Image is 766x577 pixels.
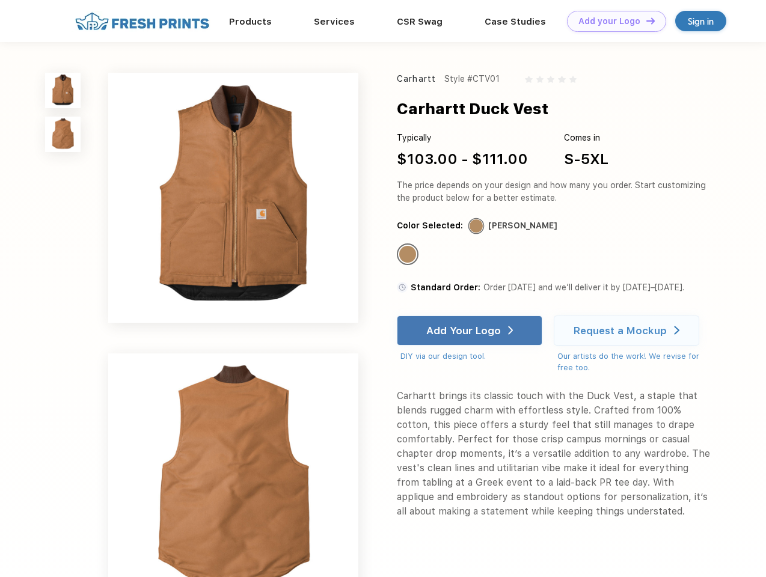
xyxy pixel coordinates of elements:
div: Carhartt Duck Vest [397,97,548,120]
div: Color Selected: [397,219,463,232]
img: gray_star.svg [536,76,544,83]
img: white arrow [674,326,679,335]
div: Sign in [688,14,714,28]
div: Style #CTV01 [444,73,500,85]
div: Request a Mockup [574,325,667,337]
div: DIY via our design tool. [400,350,542,362]
img: standard order [397,282,408,293]
img: gray_star.svg [525,76,532,83]
div: Carhartt Brown [399,246,416,263]
img: gray_star.svg [569,76,577,83]
img: func=resize&h=640 [108,73,358,323]
img: fo%20logo%202.webp [72,11,213,32]
div: Comes in [564,132,608,144]
span: Standard Order: [411,282,480,292]
img: gray_star.svg [558,76,565,83]
img: DT [646,17,655,24]
div: $103.00 - $111.00 [397,148,528,170]
div: [PERSON_NAME] [488,219,557,232]
a: Sign in [675,11,726,31]
span: Order [DATE] and we’ll deliver it by [DATE]–[DATE]. [483,282,684,292]
a: Products [229,16,272,27]
div: S-5XL [564,148,608,170]
div: Our artists do the work! We revise for free too. [557,350,711,374]
img: func=resize&h=100 [45,73,81,108]
div: Typically [397,132,528,144]
div: Carhartt [397,73,436,85]
div: Add your Logo [578,16,640,26]
div: The price depends on your design and how many you order. Start customizing the product below for ... [397,179,711,204]
div: Add Your Logo [426,325,501,337]
img: white arrow [508,326,513,335]
img: gray_star.svg [547,76,554,83]
div: Carhartt brings its classic touch with the Duck Vest, a staple that blends rugged charm with effo... [397,389,711,519]
img: func=resize&h=100 [45,117,81,152]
